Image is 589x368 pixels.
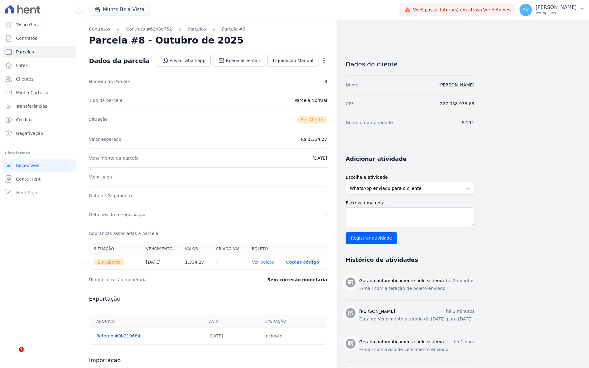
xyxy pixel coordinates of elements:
span: Visão Geral [16,22,41,28]
a: [PERSON_NAME] [439,82,474,87]
h3: [PERSON_NAME] [359,308,395,315]
td: [DATE] [201,328,257,344]
a: Reenviar e-mail [213,55,265,66]
dt: CPF [346,101,354,107]
div: Dados da parcela [89,57,149,65]
th: Arquivo [89,315,201,328]
td: Inclusão [257,328,327,344]
p: há 2 minutos [446,278,474,284]
a: Contrato #62b3d752 [126,26,172,32]
h2: Parcela #8 - Outubro de 2025 [89,35,243,46]
dt: Nome [346,82,358,88]
a: Lotes [2,59,76,72]
dt: Valor pago [89,174,112,180]
a: Conta Hent [2,173,76,185]
span: 2 [19,347,24,352]
dt: Nome da propriedade [346,119,393,126]
p: E-mail com alteração de boleto enviado [359,285,474,292]
dd: 227.058.938-65 [440,101,474,107]
dd: 8 [324,78,327,85]
dt: Data de Pagamento [89,193,132,199]
label: Escolha a atividade [346,174,474,181]
dt: Cobranças associadas à parcela [89,230,158,236]
iframe: Intercom live chat [6,347,21,362]
span: Em Aberto [297,116,327,123]
th: Operação [257,315,327,328]
button: Munte Bela Vista [89,4,150,15]
a: Ver detalhes [483,7,511,12]
dt: Valor esperado [89,136,121,142]
a: Contratos [2,32,76,44]
p: [PERSON_NAME] [536,4,577,10]
a: Transferências [2,100,76,112]
p: há 2 minutos [446,308,474,315]
span: Minha Carteira [16,90,48,96]
span: Liquidação Manual [273,57,313,64]
dd: [DATE] [313,155,327,161]
span: Conta Hent [16,176,40,182]
label: Escreva uma nota [346,200,474,206]
a: Enviar whatsapp [157,55,211,66]
dd: Parcela Normal [294,97,327,103]
dd: R$ 1.334,27 [301,136,327,142]
dt: Número da Parcela [89,78,130,85]
span: Transferências [16,103,47,109]
dt: Situação [89,116,108,123]
span: Clientes [16,76,33,82]
dt: Detalhes da renegociação [89,211,145,218]
span: Parcelas [16,49,34,55]
a: Contratos [89,26,110,32]
span: Contratos [16,35,37,41]
p: Ver opções [536,10,577,15]
h3: Gerado automaticamente pelo sistema [359,339,444,345]
p: Data de Vencimento alterado de [DATE] para [DATE] [359,316,474,322]
span: Negativação [16,130,43,136]
span: Você possui fatura(s) em atraso. [413,7,510,13]
dd: - [326,193,327,199]
h3: Adicionar atividade [346,155,406,163]
h3: Importação [89,357,327,364]
h3: Gerado automaticamente pelo sistema [359,278,444,284]
th: Vencimento [141,243,180,255]
button: Copiar código [286,260,319,265]
th: Situação [89,243,141,255]
dt: Última correção monetária [89,277,230,283]
p: E-mail com aviso de vencimento enviado [359,346,474,353]
a: Parcela #8 [222,26,246,32]
span: Recebíveis [16,162,39,169]
span: Em Aberto [94,259,124,265]
a: Retorno #0b219684 [96,333,140,338]
a: Minha Carteira [2,86,76,99]
p: há 1 hora [454,339,474,345]
div: Plataformas [5,149,74,157]
dt: Vencimento da parcela [89,155,139,161]
dd: Sem correção monetária [267,277,327,283]
dd: S-211 [462,119,474,126]
span: Reenviar e-mail [226,57,260,64]
th: Data [201,315,257,328]
button: SV [PERSON_NAME] Ver opções [515,1,589,19]
a: Clientes [2,73,76,85]
dd: - [326,174,327,180]
dd: - [326,211,327,218]
th: [DATE] [141,255,180,269]
a: Ver boleto [252,260,274,265]
span: SV [523,8,528,12]
h3: Exportação [89,295,327,303]
h3: Dados do cliente [346,61,474,68]
a: Recebíveis [2,159,76,172]
th: Valor [180,243,211,255]
a: Parcelas [2,46,76,58]
input: Registrar atividade [346,232,397,244]
a: Liquidação Manual [267,55,318,66]
a: Visão Geral [2,19,76,31]
dt: Tipo da parcela [89,97,122,103]
th: - [211,255,247,269]
nav: Breadcrumb [89,26,327,32]
span: Lotes [16,62,28,69]
a: Negativação [2,127,76,140]
h3: Histórico de atividades [346,256,418,264]
th: 1.334,27 [180,255,211,269]
a: Parcelas [188,26,206,32]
